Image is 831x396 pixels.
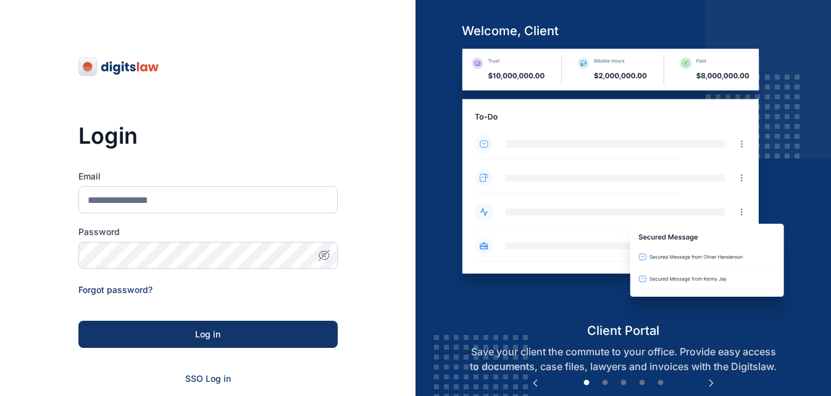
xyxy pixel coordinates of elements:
button: 5 [654,377,667,389]
img: client-portal [452,49,795,322]
a: Forgot password? [78,284,152,295]
h3: Login [78,123,338,148]
button: 4 [636,377,648,389]
button: Log in [78,321,338,348]
label: Password [78,226,338,238]
label: Email [78,170,338,183]
h5: client portal [452,322,795,339]
h5: welcome, client [452,22,795,39]
button: Next [705,377,717,389]
div: Log in [98,328,318,340]
button: Previous [529,377,541,389]
a: SSO Log in [185,373,231,384]
button: 1 [580,377,593,389]
button: 2 [599,377,611,389]
img: digitslaw-logo [78,57,160,76]
p: Save your client the commute to your office. Provide easy access to documents, case files, lawyer... [452,344,795,374]
button: 3 [617,377,630,389]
